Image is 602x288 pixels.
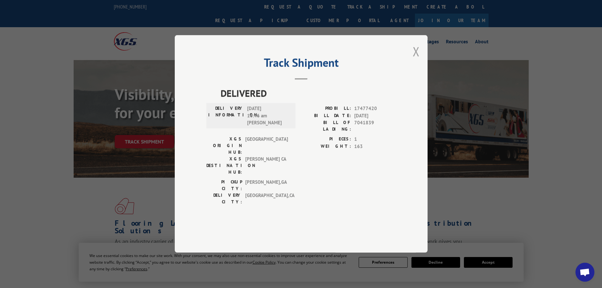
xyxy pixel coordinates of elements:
[245,179,288,192] span: [PERSON_NAME] , GA
[245,192,288,205] span: [GEOGRAPHIC_DATA] , CA
[245,156,288,176] span: [PERSON_NAME] CA
[208,105,244,127] label: DELIVERY INFORMATION:
[245,136,288,156] span: [GEOGRAPHIC_DATA]
[301,143,351,150] label: WEIGHT:
[354,143,396,150] span: 163
[206,156,242,176] label: XGS DESTINATION HUB:
[575,263,594,282] div: Open chat
[206,58,396,70] h2: Track Shipment
[301,105,351,113] label: PROBILL:
[221,86,396,101] span: DELIVERED
[206,192,242,205] label: DELIVERY CITY:
[301,112,351,119] label: BILL DATE:
[206,179,242,192] label: PICKUP CITY:
[354,105,396,113] span: 17477420
[354,119,396,133] span: 7041839
[354,136,396,143] span: 1
[301,119,351,133] label: BILL OF LADING:
[206,136,242,156] label: XGS ORIGIN HUB:
[413,43,420,60] button: Close modal
[354,112,396,119] span: [DATE]
[247,105,290,127] span: [DATE] 10:46 am [PERSON_NAME]
[301,136,351,143] label: PIECES:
